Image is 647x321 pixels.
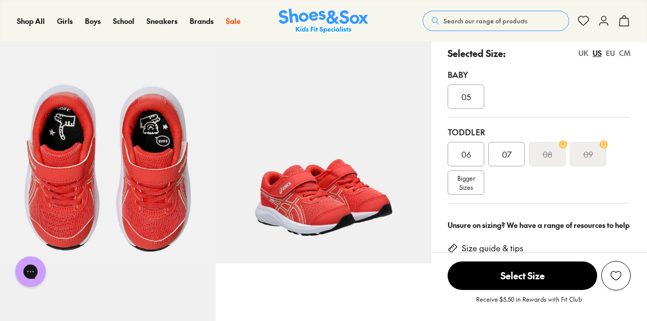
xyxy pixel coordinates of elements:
a: Girls [57,16,73,26]
img: 7-522447_1 [216,48,431,264]
button: Add to Wishlist [601,261,631,290]
span: 07 [502,148,512,160]
p: Receive $5.50 in Rewards with Fit Club [476,295,582,313]
button: Search our range of products [423,11,569,31]
div: UK [578,48,589,59]
a: Shoes & Sox [279,9,368,34]
a: Brands [190,16,214,26]
div: Baby [448,68,631,80]
span: 06 [461,148,471,160]
p: Selected Size: [448,46,506,60]
a: Sale [226,16,241,26]
span: 05 [461,91,471,103]
div: Unsure on sizing? We have a range of resources to help [448,220,631,230]
a: Size guide & tips [462,243,523,254]
a: Boys [85,16,101,26]
s: 09 [583,148,593,160]
a: Shop All [17,16,45,26]
div: US [593,48,602,59]
s: 08 [543,148,552,160]
span: Bigger Sizes [457,173,475,192]
div: EU [606,48,615,59]
img: SNS_Logo_Responsive.svg [279,9,368,34]
button: Select Size [448,261,597,290]
div: Toddler [448,126,631,138]
div: CM [619,48,631,59]
a: Sneakers [146,16,178,26]
iframe: Gorgias live chat messenger [10,253,51,290]
a: School [113,16,134,26]
span: Search our range of products [444,16,527,25]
